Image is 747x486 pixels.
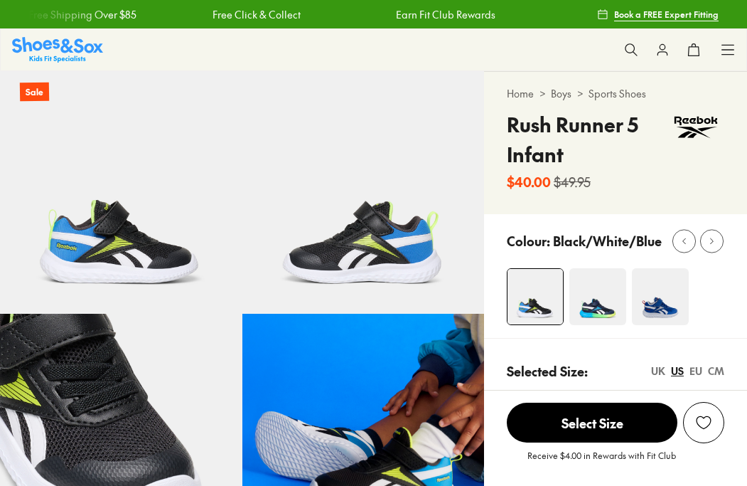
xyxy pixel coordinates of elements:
p: Receive $4.00 in Rewards with Fit Club [527,449,676,475]
span: Book a FREE Expert Fitting [614,8,719,21]
div: > > [507,86,724,101]
a: Earn Fit Club Rewards [370,7,470,22]
img: 5-502325_1 [242,71,485,314]
a: Home [507,86,534,101]
a: Free Shipping Over $85 [554,7,662,22]
a: Shoes & Sox [12,37,103,62]
img: 4-502328_1 [569,268,626,325]
img: 4-502324_1 [507,269,563,324]
a: Free Shipping Over $85 [2,7,110,22]
div: US [671,364,684,379]
div: CM [708,364,724,379]
img: Vendor logo [667,110,724,145]
b: $40.00 [507,172,551,191]
button: Select Size [507,402,677,443]
a: Boys [551,86,571,101]
s: $49.95 [554,172,591,191]
img: 4-502332_1 [632,268,689,325]
div: UK [651,364,665,379]
p: Selected Size: [507,361,588,381]
h4: Rush Runner 5 Infant [507,110,667,169]
p: Colour: [507,231,550,250]
p: Black/White/Blue [553,231,662,250]
button: Add to Wishlist [683,402,724,443]
a: Free Click & Collect [186,7,274,22]
a: Sports Shoes [589,86,646,101]
span: Select Size [507,403,677,443]
a: Book a FREE Expert Fitting [597,1,719,27]
img: SNS_Logo_Responsive.svg [12,37,103,62]
div: EU [689,364,702,379]
p: Sale [20,83,49,102]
